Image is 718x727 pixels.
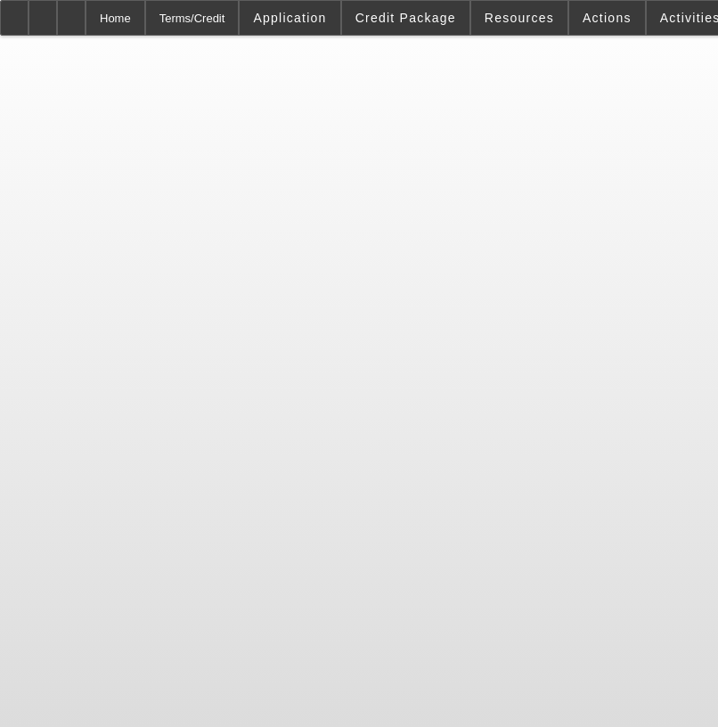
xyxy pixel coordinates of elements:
[485,11,554,25] span: Resources
[583,11,632,25] span: Actions
[240,1,339,35] button: Application
[342,1,469,35] button: Credit Package
[471,1,567,35] button: Resources
[253,11,326,25] span: Application
[569,1,645,35] button: Actions
[355,11,456,25] span: Credit Package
